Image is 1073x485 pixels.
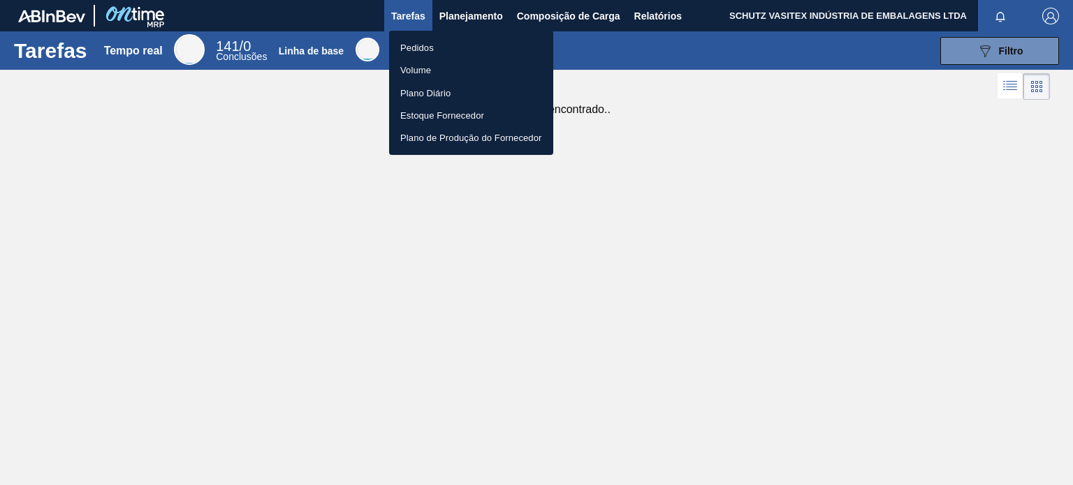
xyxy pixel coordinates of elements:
a: Plano Diário [389,82,553,104]
font: Volume [400,65,431,75]
a: Estoque Fornecedor [389,104,553,126]
font: Plano Diário [400,87,451,98]
font: Estoque Fornecedor [400,110,484,121]
a: Pedidos [389,36,553,59]
a: Plano de Produção do Fornecedor [389,126,553,149]
a: Volume [389,59,553,81]
font: Plano de Produção do Fornecedor [400,133,542,143]
font: Pedidos [400,43,434,53]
